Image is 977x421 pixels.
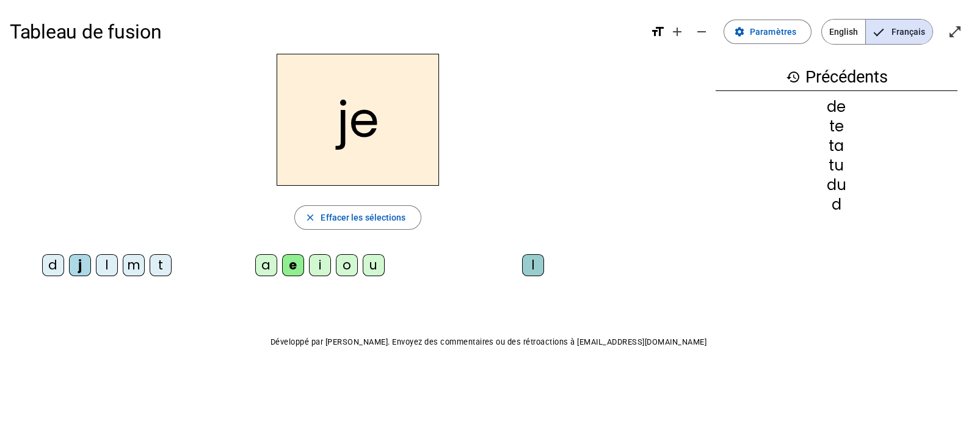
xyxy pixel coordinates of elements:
[716,100,957,114] div: de
[336,254,358,276] div: o
[750,24,796,39] span: Paramètres
[716,119,957,134] div: te
[294,205,421,230] button: Effacer les sélections
[734,26,745,37] mat-icon: settings
[10,335,967,350] p: Développé par [PERSON_NAME]. Envoyez des commentaires ou des rétroactions à [EMAIL_ADDRESS][DOMAI...
[724,20,812,44] button: Paramètres
[42,254,64,276] div: d
[96,254,118,276] div: l
[821,19,933,45] mat-button-toggle-group: Language selection
[943,20,967,44] button: Entrer en plein écran
[786,70,801,84] mat-icon: history
[305,212,316,223] mat-icon: close
[282,254,304,276] div: e
[10,12,641,51] h1: Tableau de fusion
[522,254,544,276] div: l
[665,20,689,44] button: Augmenter la taille de la police
[694,24,709,39] mat-icon: remove
[670,24,685,39] mat-icon: add
[309,254,331,276] div: i
[650,24,665,39] mat-icon: format_size
[255,254,277,276] div: a
[277,54,439,186] h2: je
[822,20,865,44] span: English
[948,24,962,39] mat-icon: open_in_full
[123,254,145,276] div: m
[321,210,405,225] span: Effacer les sélections
[716,64,957,91] h3: Précédents
[69,254,91,276] div: j
[716,158,957,173] div: tu
[716,178,957,192] div: du
[363,254,385,276] div: u
[716,139,957,153] div: ta
[150,254,172,276] div: t
[689,20,714,44] button: Diminuer la taille de la police
[866,20,932,44] span: Français
[716,197,957,212] div: d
